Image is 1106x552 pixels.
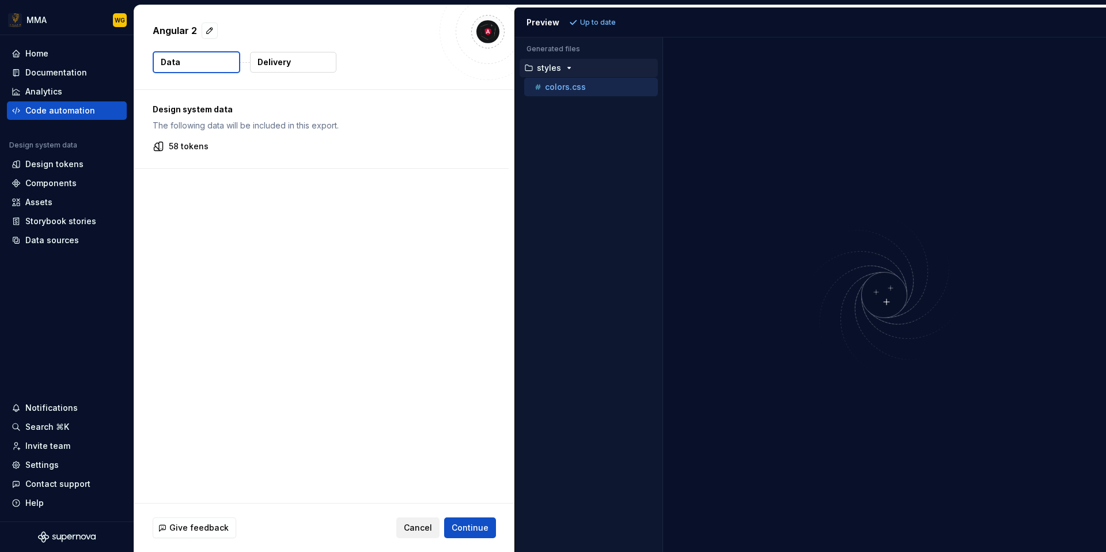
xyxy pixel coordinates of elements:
div: Documentation [25,67,87,78]
button: Contact support [7,475,127,493]
img: fc29cc6a-6774-4435-a82d-a6acdc4f5b8b.png [8,13,22,27]
div: Analytics [25,86,62,97]
span: Continue [452,522,488,534]
div: Storybook stories [25,215,96,227]
button: Help [7,494,127,512]
svg: Supernova Logo [38,531,96,543]
div: Notifications [25,402,78,414]
div: Help [25,497,44,509]
div: Assets [25,196,52,208]
div: Components [25,177,77,189]
button: Data [153,51,240,73]
button: Delivery [250,52,336,73]
button: MMAWG [2,7,131,32]
div: Contact support [25,478,90,490]
div: Preview [527,17,559,28]
a: Invite team [7,437,127,455]
div: Invite team [25,440,70,452]
a: Components [7,174,127,192]
p: Design system data [153,104,490,115]
button: Continue [444,517,496,538]
p: 58 tokens [169,141,209,152]
button: Cancel [396,517,440,538]
button: colors.css [524,81,658,93]
div: Design system data [9,141,77,150]
div: Design tokens [25,158,84,170]
p: Up to date [580,18,616,27]
a: Documentation [7,63,127,82]
a: Analytics [7,82,127,101]
a: Home [7,44,127,63]
p: The following data will be included in this export. [153,120,490,131]
div: MMA [26,14,47,26]
span: Give feedback [169,522,229,534]
button: Give feedback [153,517,236,538]
div: Home [25,48,48,59]
button: Notifications [7,399,127,417]
p: Data [161,56,180,68]
span: Cancel [404,522,432,534]
a: Storybook stories [7,212,127,230]
a: Code automation [7,101,127,120]
div: WG [115,16,125,25]
div: Data sources [25,235,79,246]
div: Settings [25,459,59,471]
div: Code automation [25,105,95,116]
p: Angular 2 [153,24,197,37]
button: styles [520,62,658,74]
p: Delivery [257,56,291,68]
p: styles [537,63,561,73]
button: Search ⌘K [7,418,127,436]
a: Design tokens [7,155,127,173]
a: Assets [7,193,127,211]
p: colors.css [545,82,586,92]
a: Data sources [7,231,127,249]
a: Settings [7,456,127,474]
div: Search ⌘K [25,421,69,433]
p: Generated files [527,44,651,54]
